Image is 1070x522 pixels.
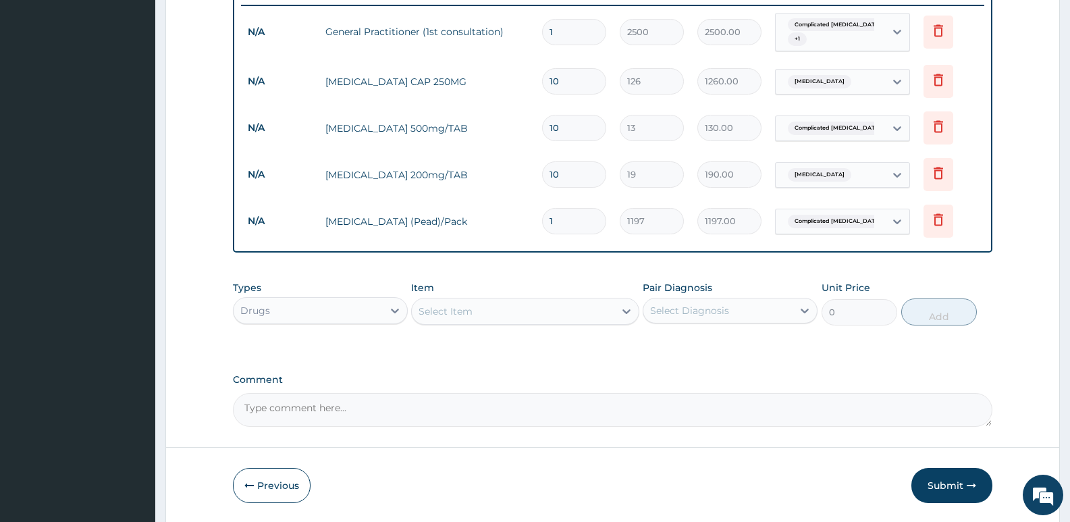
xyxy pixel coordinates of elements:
[233,468,311,503] button: Previous
[319,18,535,45] td: General Practitioner (1st consultation)
[788,122,888,135] span: Complicated [MEDICAL_DATA]
[319,68,535,95] td: [MEDICAL_DATA] CAP 250MG
[221,7,254,39] div: Minimize live chat window
[788,18,888,32] span: Complicated [MEDICAL_DATA]
[901,298,977,325] button: Add
[822,281,870,294] label: Unit Price
[233,282,261,294] label: Types
[788,75,851,88] span: [MEDICAL_DATA]
[911,468,992,503] button: Submit
[241,115,319,140] td: N/A
[419,305,473,318] div: Select Item
[319,115,535,142] td: [MEDICAL_DATA] 500mg/TAB
[233,374,992,386] label: Comment
[241,209,319,234] td: N/A
[788,215,888,228] span: Complicated [MEDICAL_DATA]
[643,281,712,294] label: Pair Diagnosis
[788,32,807,46] span: + 1
[78,170,186,307] span: We're online!
[319,208,535,235] td: [MEDICAL_DATA] (Pead)/Pack
[241,20,319,45] td: N/A
[241,69,319,94] td: N/A
[319,161,535,188] td: [MEDICAL_DATA] 200mg/TAB
[411,281,434,294] label: Item
[70,76,227,93] div: Chat with us now
[788,168,851,182] span: [MEDICAL_DATA]
[25,68,55,101] img: d_794563401_company_1708531726252_794563401
[650,304,729,317] div: Select Diagnosis
[7,369,257,416] textarea: Type your message and hit 'Enter'
[241,162,319,187] td: N/A
[240,304,270,317] div: Drugs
